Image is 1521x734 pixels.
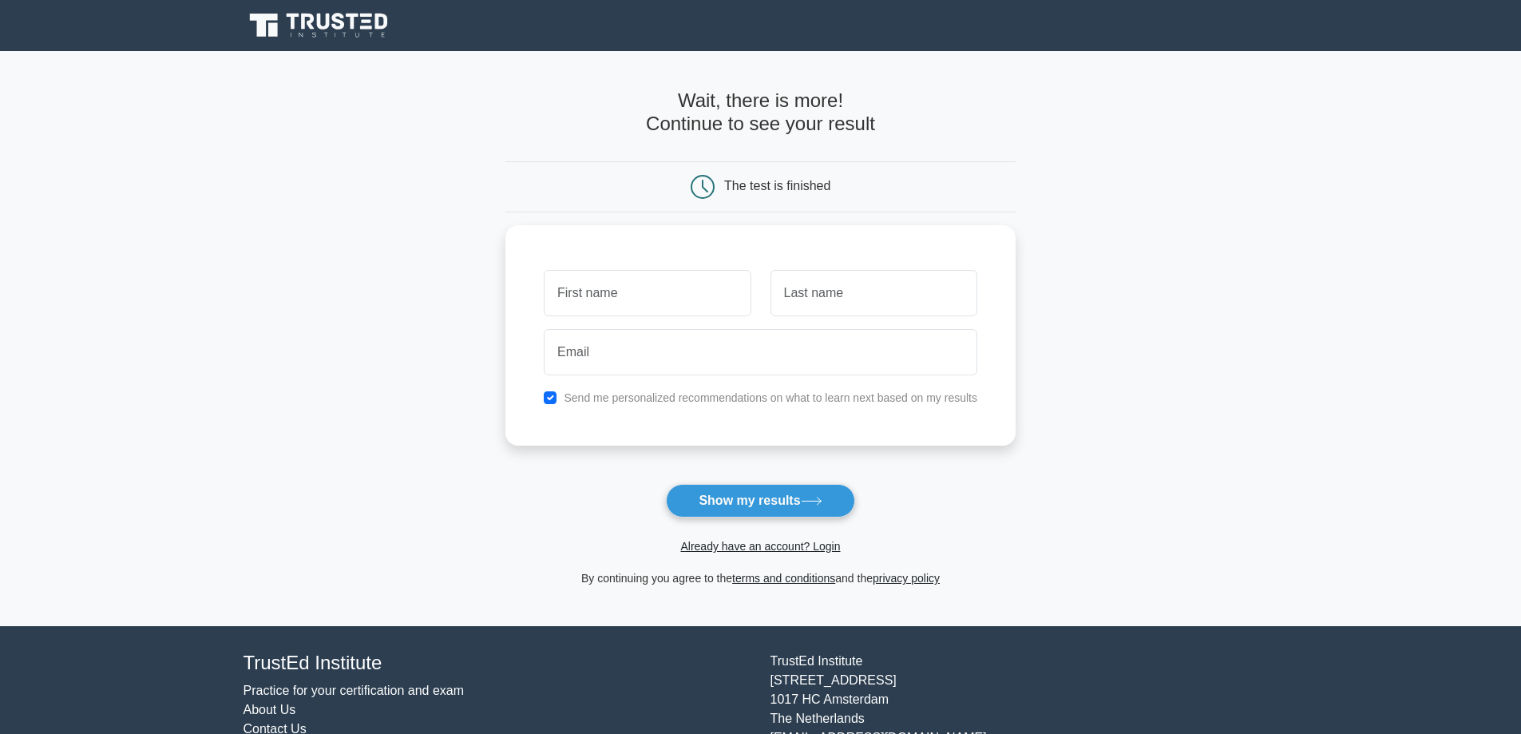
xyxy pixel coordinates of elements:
div: The test is finished [724,179,830,192]
input: First name [544,270,751,316]
input: Last name [770,270,977,316]
a: terms and conditions [732,572,835,585]
label: Send me personalized recommendations on what to learn next based on my results [564,391,977,404]
button: Show my results [666,484,854,518]
h4: TrustEd Institute [244,652,751,675]
a: Practice for your certification and exam [244,684,465,697]
div: By continuing you agree to the and the [496,569,1025,588]
input: Email [544,329,977,375]
a: Already have an account? Login [680,540,840,553]
h4: Wait, there is more! Continue to see your result [505,89,1016,136]
a: About Us [244,703,296,716]
a: privacy policy [873,572,940,585]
